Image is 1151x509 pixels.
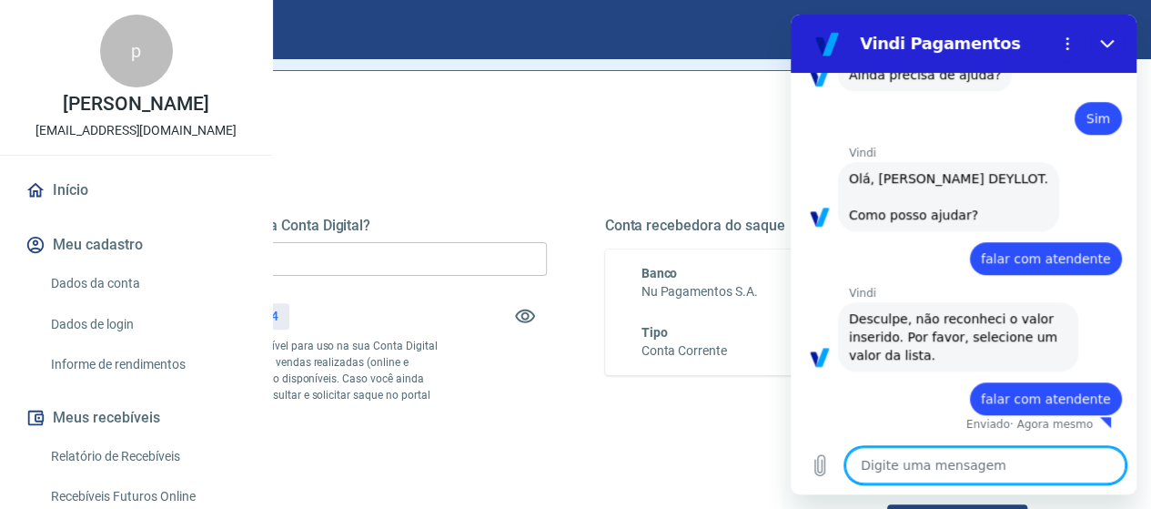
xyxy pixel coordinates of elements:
button: Meus recebíveis [22,398,250,438]
p: R$ 602,84 [221,307,278,326]
h6: Conta Corrente [641,341,727,361]
a: Informe de rendimentos [44,346,250,383]
p: [PERSON_NAME] [63,95,208,114]
span: Tipo [641,325,668,340]
span: Banco [641,266,678,280]
button: Meu cadastro [22,225,250,265]
a: Início [22,170,250,210]
a: Dados da conta [44,265,250,302]
iframe: Janela de mensagens [791,15,1136,494]
p: [EMAIL_ADDRESS][DOMAIN_NAME] [35,121,237,140]
h6: Nu Pagamentos S.A. [641,282,992,301]
a: Relatório de Recebíveis [44,438,250,475]
button: Sair [1064,13,1129,46]
div: p [100,15,173,87]
h5: Conta recebedora do saque [605,217,1028,235]
a: Dados de login [44,306,250,343]
h5: Quanto deseja sacar da Conta Digital? [124,217,547,235]
p: *Corresponde ao saldo disponível para uso na sua Conta Digital Vindi. Incluindo os valores das ve... [124,338,440,420]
